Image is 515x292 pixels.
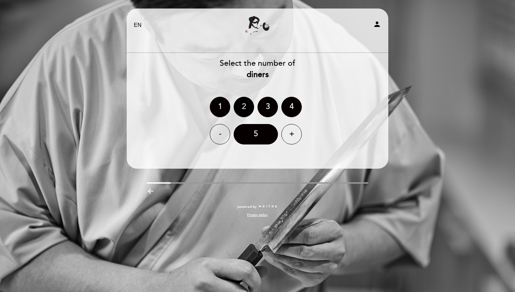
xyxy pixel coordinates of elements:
[237,204,256,209] span: powered by
[247,70,269,79] b: diners
[234,97,254,117] div: 2
[210,124,230,144] div: -
[215,16,300,35] a: Ryo
[373,20,381,31] button: person
[210,97,230,117] div: 1
[281,124,302,144] div: +
[247,213,268,217] a: Privacy policy
[146,187,155,195] i: arrow_backward
[281,97,302,117] div: 4
[237,204,278,209] a: powered by
[258,205,278,209] img: MEITRE
[126,58,389,80] div: Select the number of
[257,97,278,117] div: 3
[373,20,381,28] i: person
[234,124,278,144] div: 5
